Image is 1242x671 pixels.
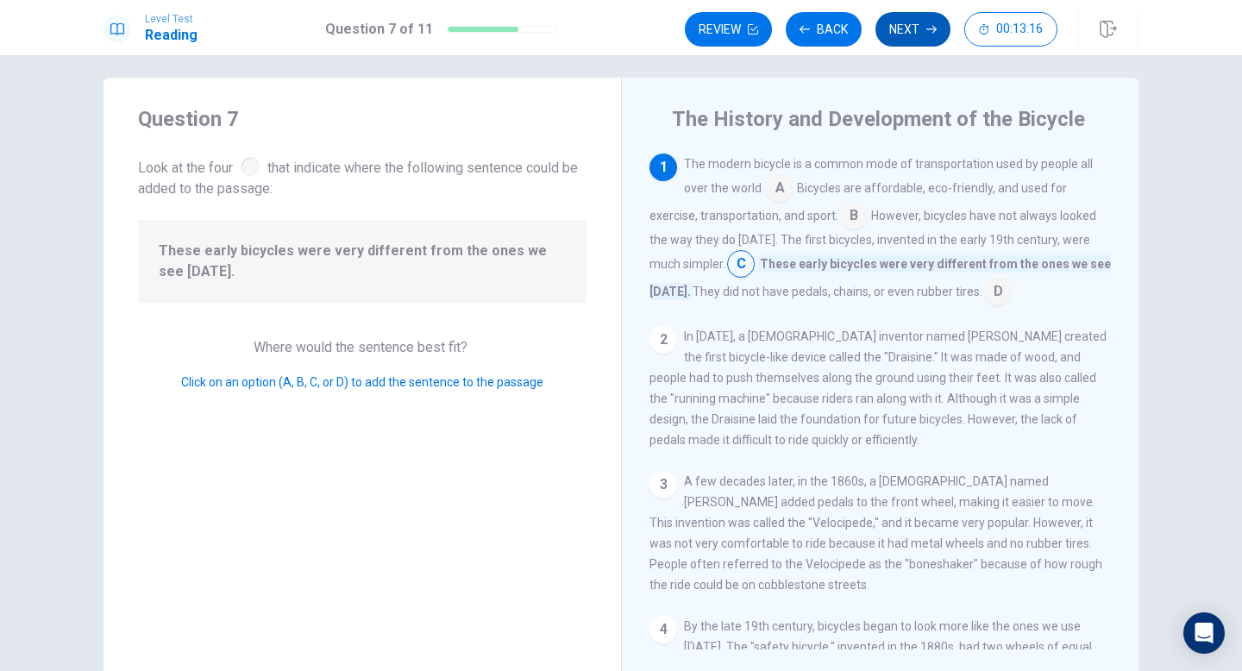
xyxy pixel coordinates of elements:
div: 2 [649,326,677,354]
h1: Question 7 of 11 [325,19,433,40]
span: In [DATE], a [DEMOGRAPHIC_DATA] inventor named [PERSON_NAME] created the first bicycle-like devic... [649,329,1107,447]
button: Next [875,12,950,47]
div: Open Intercom Messenger [1183,612,1225,654]
span: A [766,174,793,202]
h4: The History and Development of the Bicycle [672,105,1085,133]
span: D [984,278,1012,305]
span: Click on an option (A, B, C, or D) to add the sentence to the passage [181,375,543,389]
span: B [840,202,868,229]
span: However, bicycles have not always looked the way they do [DATE]. The first bicycles, invented in ... [649,209,1096,271]
div: 4 [649,616,677,643]
span: Where would the sentence best fit? [254,339,471,355]
div: 3 [649,471,677,499]
h1: Reading [145,25,198,46]
div: 1 [649,154,677,181]
button: Back [786,12,862,47]
span: These early bicycles were very different from the ones we see [DATE]. [159,241,566,282]
span: C [727,250,755,278]
h4: Question 7 [138,105,586,133]
span: These early bicycles were very different from the ones we see [DATE]. [649,255,1111,300]
button: 00:13:16 [964,12,1057,47]
span: The modern bicycle is a common mode of transportation used by people all over the world. [684,157,1093,195]
span: A few decades later, in the 1860s, a [DEMOGRAPHIC_DATA] named [PERSON_NAME] added pedals to the f... [649,474,1102,592]
span: 00:13:16 [996,22,1043,36]
span: Level Test [145,13,198,25]
span: Bicycles are affordable, eco-friendly, and used for exercise, transportation, and sport. [649,181,1067,223]
span: Look at the four that indicate where the following sentence could be added to the passage: [138,154,586,199]
button: Review [685,12,772,47]
span: They did not have pedals, chains, or even rubber tires. [693,285,982,298]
